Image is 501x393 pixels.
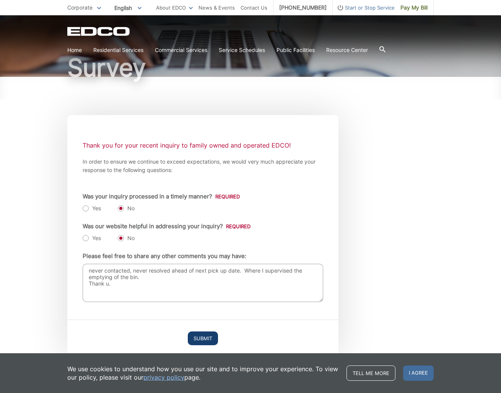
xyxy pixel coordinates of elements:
a: Commercial Services [155,46,207,54]
input: Submit [188,331,218,345]
label: Was your inquiry processed in a timely manner? [83,193,240,200]
a: Home [67,46,82,54]
a: About EDCO [156,3,193,12]
label: Yes [83,234,101,242]
span: I agree [403,365,434,381]
span: Pay My Bill [400,3,428,12]
a: EDCD logo. Return to the homepage. [67,27,131,36]
span: Corporate [67,4,93,11]
label: No [118,205,135,212]
p: Thank you for your recent inquiry to family owned and operated EDCO! [83,140,323,151]
h1: Survey [67,55,434,80]
p: In order to ensure we continue to exceed expectations, we would very much appreciate your respons... [83,158,323,174]
a: Contact Us [241,3,267,12]
a: Resource Center [326,46,368,54]
span: English [109,2,147,14]
p: We use cookies to understand how you use our site and to improve your experience. To view our pol... [67,365,339,382]
a: privacy policy [143,373,184,382]
a: Public Facilities [277,46,315,54]
label: Yes [83,205,101,212]
a: Residential Services [93,46,143,54]
label: No [118,234,135,242]
label: Please feel free to share any other comments you may have: [83,253,246,260]
a: Service Schedules [219,46,265,54]
label: Was our website helpful in addressing your inquiry? [83,223,250,230]
a: Tell me more [346,365,395,381]
a: News & Events [198,3,235,12]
